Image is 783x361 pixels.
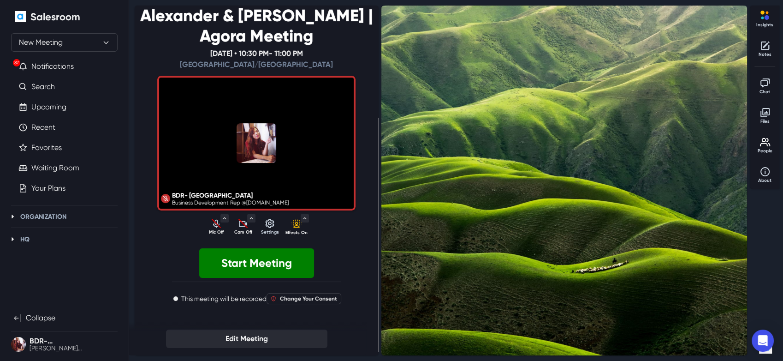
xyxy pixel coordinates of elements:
[26,313,55,324] p: Collapse
[11,7,30,26] a: Home
[753,118,777,125] p: Files
[753,7,777,30] button: Toggle Insights
[11,33,118,52] button: New Meeting
[161,194,170,203] svg: muted
[31,102,66,113] a: Upcoming
[31,142,62,153] a: Favorites
[181,294,267,304] p: This meeting will be recorded
[753,148,777,155] p: People
[135,6,379,46] h1: Alexander & [PERSON_NAME] | Agora Meeting
[753,51,777,58] p: Notes
[258,229,281,236] p: Settings
[11,309,118,327] button: Collapse
[199,248,314,278] button: Start Meeting
[753,133,777,156] button: Toggle people
[753,89,777,96] p: Chat
[30,11,80,23] h2: Salesroom
[205,215,228,237] button: Unmute audio
[231,215,255,237] button: Turn on camera
[7,211,18,222] button: Toggle Organization
[753,104,777,126] button: Toggle files
[31,122,55,133] a: Recent
[135,48,379,70] p: [DATE] • 10:30 PM - 11:00 PM
[753,177,777,184] p: About
[220,214,229,223] button: Toggle Menu
[267,293,341,304] button: Change Your Consent
[180,60,333,69] span: [GEOGRAPHIC_DATA]/[GEOGRAPHIC_DATA]
[258,215,281,237] button: Settings
[11,57,118,76] button: 87Notifications
[205,229,228,236] p: Mic Off
[381,6,747,355] img: Alexander & Lailanie | Agora Meeting
[752,330,774,352] div: Open Intercom Messenger
[285,229,308,236] p: Effects On
[753,163,777,185] button: Toggle about
[20,212,66,222] p: Organization
[172,191,289,200] p: BDR- [GEOGRAPHIC_DATA]
[247,214,255,223] button: Toggle Menu
[753,74,777,96] button: Toggle chat
[20,235,30,244] p: HQ
[11,335,118,354] button: User menu
[166,330,327,348] button: Edit Meeting
[31,162,79,174] a: Waiting Room
[7,234,18,245] button: Toggle HQ
[172,199,289,207] p: Business Development Rep @[DOMAIN_NAME]
[161,191,289,207] div: Edit profile
[753,37,777,59] button: Toggle notes
[31,81,55,92] a: Search
[301,214,309,223] button: Toggle Menu
[31,183,65,194] a: Your Plans
[285,215,308,237] button: Background Effects
[753,22,777,29] p: Insights
[231,229,255,236] p: Cam Off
